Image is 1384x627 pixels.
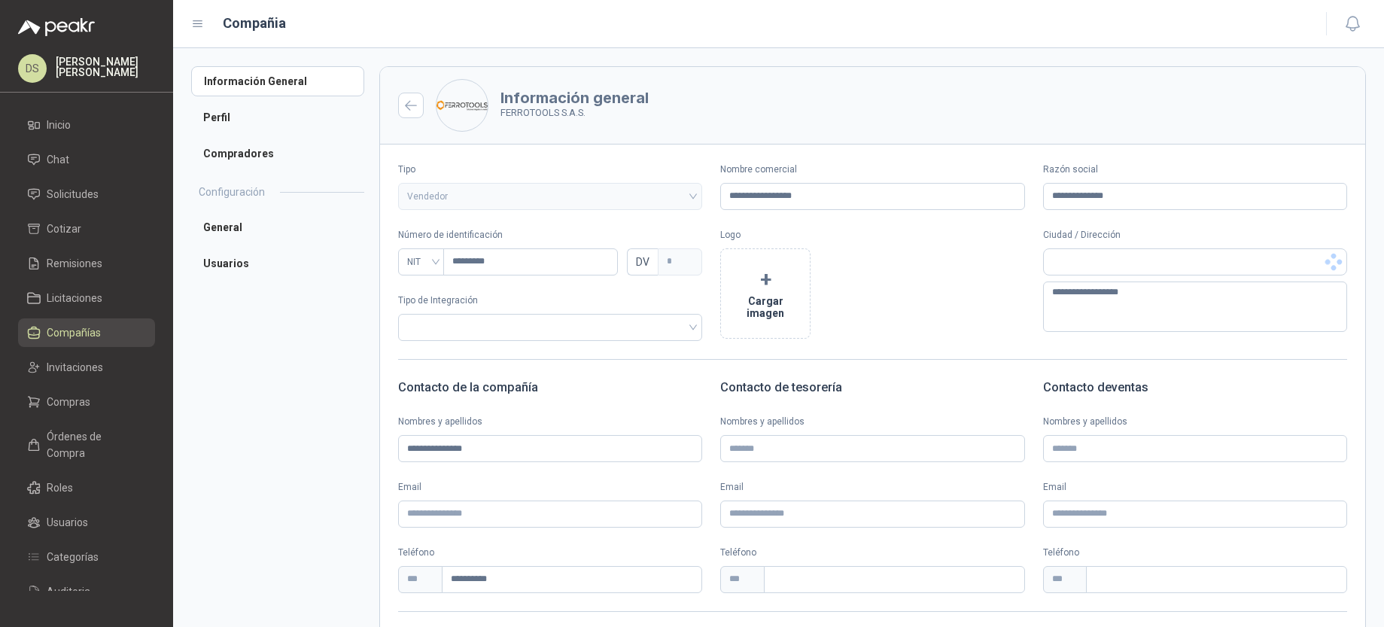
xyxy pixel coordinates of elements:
span: Usuarios [47,514,88,531]
h2: Configuración [199,184,265,200]
a: Roles [18,473,155,502]
p: Teléfono [398,546,702,560]
a: Perfil [191,102,364,132]
label: Nombres y apellidos [720,415,1024,429]
a: Información General [191,66,364,96]
button: +Cargar imagen [720,248,811,339]
span: Inicio [47,117,71,133]
span: DV [627,248,658,275]
span: Compañías [47,324,101,341]
h1: Compañia [223,13,286,34]
img: Logo peakr [18,18,95,36]
a: Usuarios [18,508,155,537]
p: Teléfono [1043,546,1347,560]
h3: Contacto de la compañía [398,378,702,397]
span: Vendedor [407,185,693,208]
p: Tipo de Integración [398,294,702,308]
label: Nombres y apellidos [398,415,702,429]
label: Nombre comercial [720,163,1024,177]
a: Inicio [18,111,155,139]
label: Nombres y apellidos [1043,415,1347,429]
span: Remisiones [47,255,102,272]
span: Roles [47,479,73,496]
a: General [191,212,364,242]
a: Usuarios [191,248,364,278]
a: Chat [18,145,155,174]
a: Órdenes de Compra [18,422,155,467]
a: Cotizar [18,215,155,243]
span: Licitaciones [47,290,102,306]
label: Tipo [398,163,702,177]
h3: Información general [500,90,649,105]
label: Razón social [1043,163,1347,177]
a: Invitaciones [18,353,155,382]
span: Cotizar [47,221,81,237]
span: Compras [47,394,90,410]
a: Compras [18,388,155,416]
p: Ciudad / Dirección [1043,228,1347,242]
p: [PERSON_NAME] [PERSON_NAME] [56,56,155,78]
label: Email [398,480,702,495]
p: Teléfono [720,546,1024,560]
a: Categorías [18,543,155,571]
span: Categorías [47,549,99,565]
p: FERROTOOLS S.A.S. [500,105,649,120]
span: Chat [47,151,69,168]
a: Compradores [191,138,364,169]
label: Email [1043,480,1347,495]
a: Compañías [18,318,155,347]
h3: Contacto de tesorería [720,378,1024,397]
span: Invitaciones [47,359,103,376]
span: Órdenes de Compra [47,428,141,461]
p: Logo [720,228,1024,242]
a: Solicitudes [18,180,155,208]
div: DS [18,54,47,83]
img: Company Logo [436,80,488,131]
span: Auditoria [47,583,90,600]
a: Auditoria [18,577,155,606]
a: Licitaciones [18,284,155,312]
span: Solicitudes [47,186,99,202]
a: Remisiones [18,249,155,278]
label: Email [720,480,1024,495]
p: Número de identificación [398,228,702,242]
h3: Contacto de ventas [1043,378,1347,397]
span: NIT [407,251,436,273]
